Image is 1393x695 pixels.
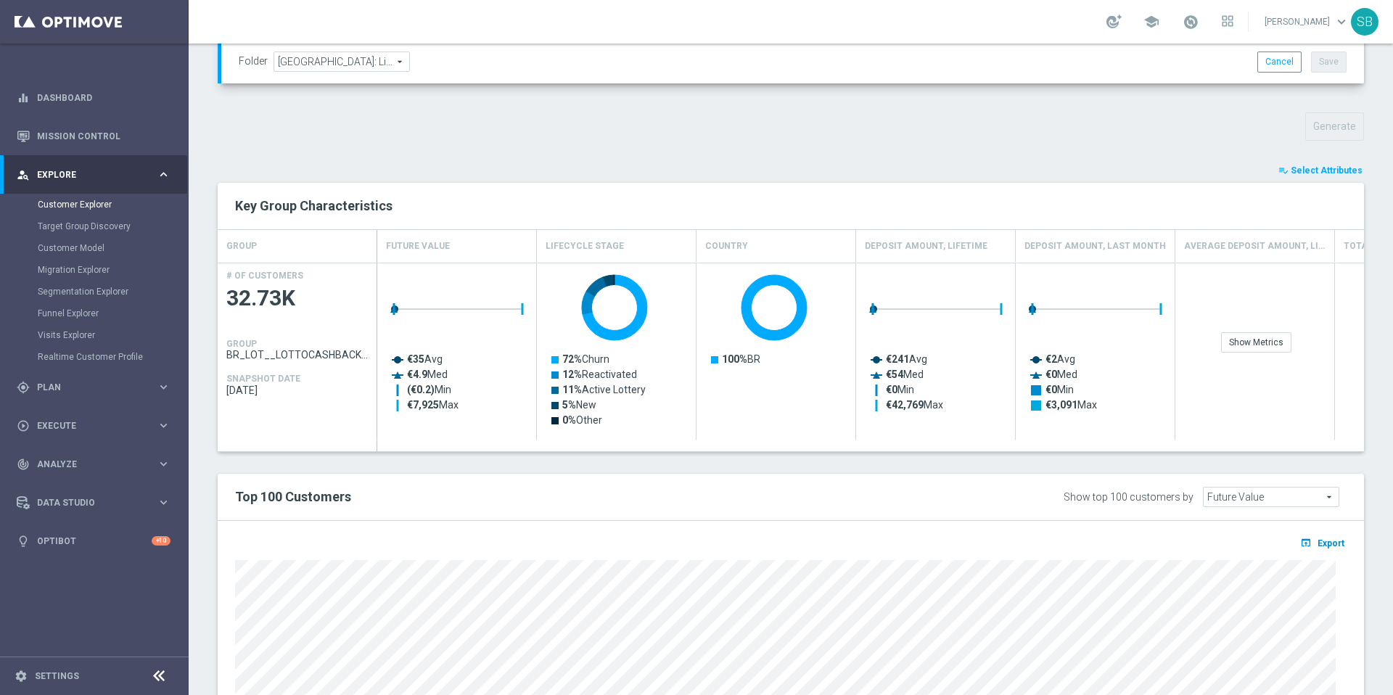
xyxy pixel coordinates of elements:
div: Mission Control [17,117,170,155]
a: Settings [35,672,79,680]
tspan: 5% [562,399,576,411]
button: lightbulb Optibot +10 [16,535,171,547]
text: Med [886,369,924,380]
text: Med [1045,369,1077,380]
text: Min [1045,384,1074,395]
a: Target Group Discovery [38,221,151,232]
tspan: €7,925 [407,399,439,411]
a: Visits Explorer [38,329,151,341]
i: keyboard_arrow_right [157,495,170,509]
tspan: €4.9 [407,369,427,380]
span: Analyze [37,460,157,469]
a: Optibot [37,522,152,560]
div: Press SPACE to select this row. [218,263,377,440]
i: gps_fixed [17,381,30,394]
tspan: €0 [1045,369,1057,380]
a: Dashboard [37,78,170,117]
text: Max [886,399,943,411]
div: Segmentation Explorer [38,281,187,303]
text: Med [407,369,448,380]
div: Execute [17,419,157,432]
tspan: 0% [562,414,576,426]
button: person_search Explore keyboard_arrow_right [16,169,171,181]
a: Customer Model [38,242,151,254]
a: Mission Control [37,117,170,155]
div: Explore [17,168,157,181]
div: Realtime Customer Profile [38,346,187,368]
text: Reactivated [562,369,637,380]
div: Visits Explorer [38,324,187,346]
text: Other [562,414,602,426]
button: equalizer Dashboard [16,92,171,104]
span: Data Studio [37,498,157,507]
a: Funnel Explorer [38,308,151,319]
i: settings [15,670,28,683]
i: track_changes [17,458,30,471]
i: person_search [17,168,30,181]
text: Avg [886,353,927,365]
i: open_in_browser [1300,537,1315,548]
text: Min [886,384,914,395]
i: keyboard_arrow_right [157,168,170,181]
div: Show top 100 customers by [1064,491,1193,503]
span: 32.73K [226,284,369,313]
text: BR [722,353,760,365]
div: Target Group Discovery [38,215,187,237]
span: Explore [37,170,157,179]
tspan: €0 [1045,384,1057,395]
a: Segmentation Explorer [38,286,151,297]
span: Select Attributes [1291,165,1363,176]
i: equalizer [17,91,30,104]
button: track_changes Analyze keyboard_arrow_right [16,458,171,470]
tspan: €241 [886,353,909,365]
text: Active Lottery [562,384,646,395]
span: school [1143,14,1159,30]
h4: Lifecycle Stage [546,234,624,259]
div: Data Studio keyboard_arrow_right [16,497,171,509]
button: Cancel [1257,52,1302,72]
div: Analyze [17,458,157,471]
h4: GROUP [226,234,257,259]
text: Avg [407,353,443,365]
button: playlist_add_check Select Attributes [1277,163,1364,178]
a: Migration Explorer [38,264,151,276]
tspan: 72% [562,353,582,365]
span: Execute [37,421,157,430]
h4: GROUP [226,339,257,349]
div: gps_fixed Plan keyboard_arrow_right [16,382,171,393]
div: Funnel Explorer [38,303,187,324]
div: Dashboard [17,78,170,117]
text: New [562,399,596,411]
tspan: €35 [407,353,424,365]
tspan: €42,769 [886,399,924,411]
button: open_in_browser Export [1298,533,1347,552]
a: [PERSON_NAME]keyboard_arrow_down [1263,11,1351,33]
i: play_circle_outline [17,419,30,432]
tspan: €2 [1045,353,1057,365]
h4: Future Value [386,234,450,259]
text: Max [1045,399,1097,411]
text: Avg [1045,353,1075,365]
h4: Average Deposit Amount, Lifetime [1184,234,1326,259]
button: play_circle_outline Execute keyboard_arrow_right [16,420,171,432]
button: Save [1311,52,1347,72]
text: Min [407,384,451,396]
text: Churn [562,353,609,365]
tspan: 12% [562,369,582,380]
tspan: €54 [886,369,904,380]
i: keyboard_arrow_right [157,457,170,471]
h4: SNAPSHOT DATE [226,374,300,384]
i: keyboard_arrow_right [157,380,170,394]
h4: # OF CUSTOMERS [226,271,303,281]
a: Realtime Customer Profile [38,351,151,363]
span: Plan [37,383,157,392]
button: Generate [1305,112,1364,141]
div: Show Metrics [1221,332,1291,353]
button: Mission Control [16,131,171,142]
span: keyboard_arrow_down [1334,14,1349,30]
div: Migration Explorer [38,259,187,281]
